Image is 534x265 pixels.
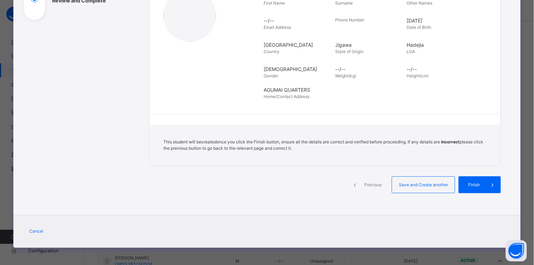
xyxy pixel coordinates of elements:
[335,41,403,49] span: Jigawa
[264,41,332,49] span: [GEOGRAPHIC_DATA]
[163,139,483,151] span: This student will be created once you click the Finish button, ensure all the details are correct...
[407,17,475,24] span: [DATE]
[397,182,450,188] span: Save and Create another
[264,17,332,24] span: --/--
[264,86,490,93] span: AGUMAI QUARTERS
[407,73,428,78] span: Height(cm)
[264,49,280,54] span: Country
[441,139,460,144] b: Incorrect
[363,182,383,188] span: Previous
[264,73,278,78] span: Gender
[464,182,484,188] span: Finish
[335,17,365,22] span: Phone Number
[407,65,475,73] span: --/--
[407,49,415,54] span: LGA
[335,0,353,6] span: Surname
[29,228,43,235] span: Cancel
[407,41,475,49] span: Hadejia
[335,65,403,73] span: --/--
[407,25,431,30] span: Date of Birth
[264,0,285,6] span: First Name
[407,0,432,6] span: Other Names
[264,25,291,30] span: Email Address
[335,73,357,78] span: Weight(kg)
[264,94,310,99] span: Home/Contact Address
[335,49,364,54] span: State of Origin
[506,240,527,261] button: Open asap
[264,65,332,73] span: [DEMOGRAPHIC_DATA]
